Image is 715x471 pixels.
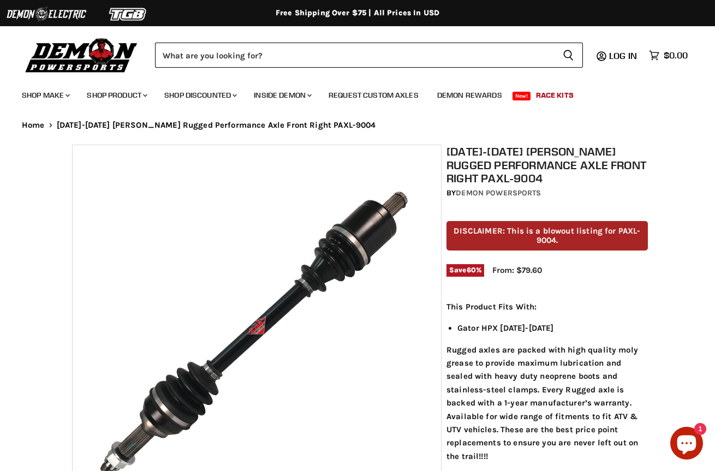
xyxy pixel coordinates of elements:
[320,84,427,106] a: Request Custom Axles
[14,84,76,106] a: Shop Make
[664,50,688,61] span: $0.00
[446,300,648,313] p: This Product Fits With:
[446,221,648,251] p: DISCLAIMER: This is a blowout listing for PAXL-9004.
[246,84,318,106] a: Inside Demon
[554,43,583,68] button: Search
[22,35,141,74] img: Demon Powersports
[446,264,484,276] span: Save %
[467,266,476,274] span: 60
[528,84,582,106] a: Race Kits
[156,84,243,106] a: Shop Discounted
[155,43,583,68] form: Product
[5,4,87,25] img: Demon Electric Logo 2
[446,187,648,199] div: by
[446,300,648,463] div: Rugged axles are packed with high quality moly grease to provide maximum lubrication and sealed w...
[57,121,376,130] span: [DATE]-[DATE] [PERSON_NAME] Rugged Performance Axle Front Right PAXL-9004
[155,43,554,68] input: Search
[667,427,706,462] inbox-online-store-chat: Shopify online store chat
[22,121,45,130] a: Home
[609,50,637,61] span: Log in
[604,51,643,61] a: Log in
[429,84,510,106] a: Demon Rewards
[87,4,169,25] img: TGB Logo 2
[456,188,541,198] a: Demon Powersports
[513,92,531,100] span: New!
[457,321,648,335] li: Gator HPX [DATE]-[DATE]
[79,84,154,106] a: Shop Product
[643,47,693,63] a: $0.00
[14,80,685,106] ul: Main menu
[446,145,648,185] h1: [DATE]-[DATE] [PERSON_NAME] Rugged Performance Axle Front Right PAXL-9004
[492,265,542,275] span: From: $79.60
